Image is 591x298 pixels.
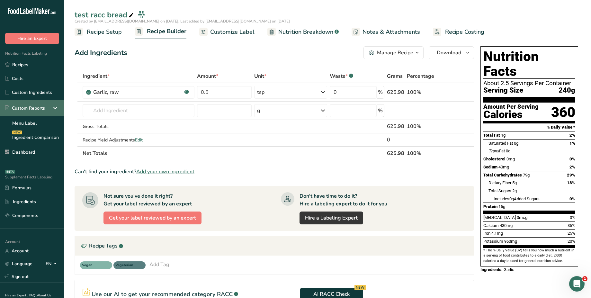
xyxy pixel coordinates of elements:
[567,173,575,177] span: 29%
[254,72,266,80] span: Unit
[278,28,333,36] span: Nutrition Breakdown
[103,192,192,208] div: Not sure you've done it right? Get your label reviewed by an expert
[330,72,353,80] div: Waste
[488,188,511,193] span: Total Sugars
[512,180,517,185] span: 5g
[354,285,366,290] div: NEW
[483,104,539,110] div: Amount Per Serving
[483,239,503,244] span: Potassium
[483,80,575,86] div: About 2.5 Servings Per Container
[257,88,264,96] div: tsp
[387,72,403,80] span: Grams
[506,149,510,153] span: 0g
[257,107,260,114] div: g
[75,168,474,176] div: Can't find your ingredient?
[483,133,500,138] span: Total Fat
[483,49,575,79] h1: Nutrition Facts
[83,72,110,80] span: Ingredient
[480,267,503,272] span: Ingredients:
[504,267,514,272] span: Garlic
[483,248,575,264] section: * The % Daily Value (DV) tells you how much a nutrient in a serving of food contributes to a dail...
[517,215,527,220] span: 0mcg
[136,168,194,176] span: Add your own ingredient
[569,133,575,138] span: 2%
[386,146,406,160] th: 625.98
[483,215,516,220] span: [MEDICAL_DATA]
[199,25,255,39] a: Customize Label
[569,157,575,161] span: 0%
[407,122,443,130] div: 100%
[87,28,122,36] span: Recipe Setup
[115,263,138,268] span: Vegeterian
[352,25,420,39] a: Notes & Attachments
[568,231,575,236] span: 25%
[82,263,104,268] span: Vegan
[514,141,518,146] span: 0g
[5,170,15,174] div: BETA
[488,141,513,146] span: Saturated Fat
[488,149,499,153] i: Trans
[433,25,484,39] a: Recipe Costing
[483,123,575,131] section: % Daily Value *
[300,192,387,208] div: Don't have time to do it? Hire a labeling expert to do it for you
[5,293,28,298] a: Hire an Expert .
[483,110,539,119] div: Calories
[210,28,255,36] span: Customize Label
[29,293,37,298] a: FAQ .
[501,133,506,138] span: 1g
[500,223,513,228] span: 430mg
[83,137,194,143] div: Recipe Yield Adjustments
[445,28,484,36] span: Recipe Costing
[570,215,575,220] span: 0%
[83,123,194,130] div: Gross Totals
[5,105,45,112] div: Custom Reports
[483,157,506,161] span: Cholesterol
[429,46,474,59] button: Download
[75,25,122,39] a: Recipe Setup
[406,146,445,160] th: 100%
[109,214,196,222] span: Get your label reviewed by an expert
[75,48,127,58] div: Add Ingredients
[363,28,420,36] span: Notes & Attachments
[75,236,474,256] div: Recipe Tags
[509,196,514,201] span: 0g
[197,72,218,80] span: Amount
[135,137,143,143] span: Edit
[569,141,575,146] span: 1%
[313,290,350,298] span: AI RACC Check
[523,173,530,177] span: 79g
[494,196,540,201] span: Includes Added Sugars
[147,27,186,36] span: Recipe Builder
[103,212,201,224] button: Get your label reviewed by an expert
[407,88,443,96] div: 100%
[488,149,505,153] span: Fat
[267,25,339,39] a: Nutrition Breakdown
[488,180,511,185] span: Dietary Fiber
[387,88,404,96] div: 625.98
[75,19,290,24] span: Created by [EMAIL_ADDRESS][DOMAIN_NAME] on [DATE], Last edited by [EMAIL_ADDRESS][DOMAIN_NAME] on...
[483,231,490,236] span: Iron
[506,157,515,161] span: 0mg
[437,49,461,57] span: Download
[81,146,386,160] th: Net Totals
[83,104,194,117] input: Add Ingredient
[135,24,186,40] a: Recipe Builder
[5,33,59,44] button: Hire an Expert
[483,86,523,95] span: Serving Size
[504,239,517,244] span: 960mg
[498,165,509,169] span: 40mg
[93,88,174,96] div: Garlic, raw
[387,122,404,130] div: 625.98
[483,173,522,177] span: Total Carbohydrates
[300,212,363,224] a: Hire a Labeling Expert
[483,223,499,228] span: Calcium
[512,188,517,193] span: 2g
[559,86,575,95] span: 240g
[568,239,575,244] span: 20%
[75,9,135,21] div: test racc bread
[568,223,575,228] span: 35%
[569,196,575,201] span: 0%
[363,46,424,59] button: Manage Recipe
[582,276,587,281] span: 1
[377,49,413,57] div: Manage Recipe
